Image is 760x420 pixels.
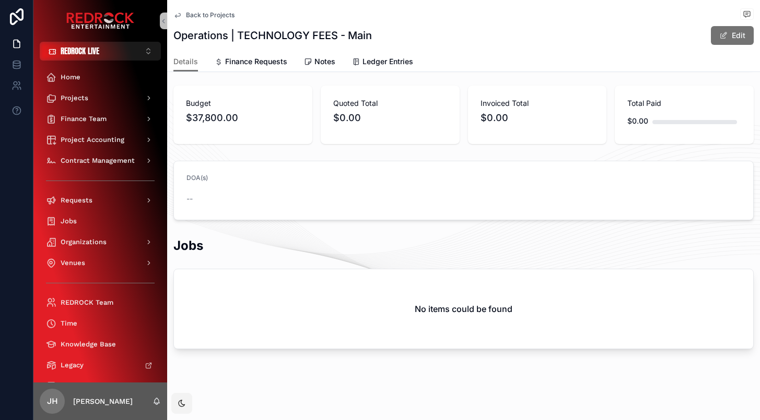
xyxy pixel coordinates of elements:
[61,361,84,369] span: Legacy
[186,11,235,19] span: Back to Projects
[40,233,161,251] a: Organizations
[73,396,133,406] p: [PERSON_NAME]
[186,98,300,109] span: Budget
[225,56,287,67] span: Finance Requests
[173,11,235,19] a: Back to Projects
[40,42,161,61] button: Select Button
[61,157,135,165] span: Contract Management
[61,319,77,328] span: Time
[186,194,193,204] span: --
[173,52,198,72] a: Details
[40,254,161,272] a: Venues
[304,52,335,73] a: Notes
[61,196,92,205] span: Requests
[61,136,124,144] span: Project Accounting
[40,151,161,170] a: Contract Management
[173,56,198,67] span: Details
[333,98,447,109] span: Quoted Total
[40,68,161,87] a: Home
[40,335,161,354] a: Knowledge Base
[40,130,161,149] a: Project Accounting
[352,52,413,73] a: Ledger Entries
[40,356,161,375] a: Legacy
[61,298,113,307] span: REDROCK Team
[627,111,648,131] div: $0.00
[61,115,107,123] span: Finance Team
[40,110,161,128] a: Finance Team
[61,46,99,56] span: REDROCK LIVE
[61,94,88,102] span: Projects
[66,13,134,29] img: App logo
[481,111,594,125] span: $0.00
[173,237,203,254] h2: Jobs
[33,61,167,382] div: scrollable content
[186,174,208,182] span: DOA(s)
[47,395,58,407] span: JH
[363,56,413,67] span: Ledger Entries
[481,98,594,109] span: Invoiced Total
[40,377,161,395] a: Feedback
[40,293,161,312] a: REDROCK Team
[40,314,161,333] a: Time
[40,89,161,107] a: Projects
[61,73,80,81] span: Home
[415,303,512,315] h2: No items could be found
[314,56,335,67] span: Notes
[40,191,161,210] a: Requests
[627,98,741,109] span: Total Paid
[61,340,116,349] span: Knowledge Base
[173,28,372,43] h1: Operations | TECHNOLOGY FEES - Main
[61,382,92,390] span: Feedback
[333,111,447,125] span: $0.00
[215,52,287,73] a: Finance Requests
[40,212,161,231] a: Jobs
[61,217,77,225] span: Jobs
[61,259,85,267] span: Venues
[186,111,300,125] span: $37,800.00
[61,238,107,246] span: Organizations
[711,26,754,45] button: Edit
